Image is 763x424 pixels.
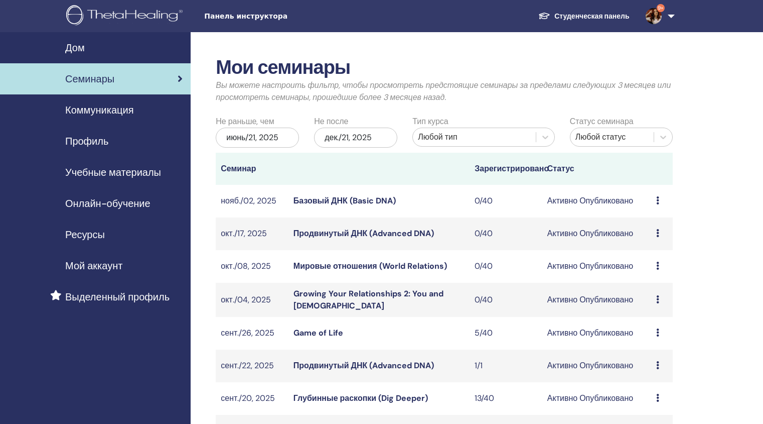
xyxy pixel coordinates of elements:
[293,228,434,239] a: Продвинутый ДНК (Advanced DNA)
[542,283,651,317] td: Активно Опубликовано
[293,393,428,403] a: Глубинные раскопки (Dig Deeper)
[542,185,651,218] td: Активно Опубликовано
[65,227,105,242] span: Ресурсы
[542,218,651,250] td: Активно Опубликовано
[216,153,288,185] th: Семинар
[542,382,651,415] td: Активно Опубликовано
[216,317,288,350] td: сент./26, 2025
[65,134,108,149] span: Профиль
[293,195,396,206] a: Базовый ДНК (Basic DNA)
[216,218,288,250] td: окт./17, 2025
[470,283,542,317] td: 0/40
[293,288,443,311] a: Growing Your Relationships 2: You and [DEMOGRAPHIC_DATA]
[65,165,161,180] span: Учебные материалы
[575,131,649,143] div: Любой статус
[570,116,634,128] label: Статус семинара
[542,317,651,350] td: Активно Опубликовано
[216,56,673,79] h2: Мои семинары
[542,153,651,185] th: Статус
[470,185,542,218] td: 0/40
[216,116,274,128] label: Не раньше, чем
[646,8,662,24] img: default.jpg
[412,116,448,128] label: Тип курса
[418,131,531,143] div: Любой тип
[542,350,651,382] td: Активно Опубликовано
[470,250,542,283] td: 0/40
[470,317,542,350] td: 5/40
[538,12,550,20] img: graduation-cap-white.svg
[216,128,299,148] div: июнь/21, 2025
[314,128,397,148] div: дек./21, 2025
[216,250,288,283] td: окт./08, 2025
[65,258,122,273] span: Мой аккаунт
[293,360,434,371] a: Продвинутый ДНК (Advanced DNA)
[293,328,343,338] a: Game of Life
[216,185,288,218] td: нояб./02, 2025
[204,11,355,22] span: Панель инструктора
[65,40,85,55] span: Дом
[314,116,348,128] label: Не после
[470,382,542,415] td: 13/40
[65,289,170,304] span: Выделенный профиль
[65,196,150,211] span: Онлайн-обучение
[216,283,288,317] td: окт./04, 2025
[530,7,637,26] a: Студенческая панель
[293,261,447,271] a: Мировые отношения (World Relations)
[65,71,114,86] span: Семинары
[66,5,186,28] img: logo.png
[216,382,288,415] td: сент./20, 2025
[470,153,542,185] th: Зарегистрировано
[216,79,673,103] p: Вы можете настроить фильтр, чтобы просмотреть предстоящие семинары за пределами следующих 3 месяц...
[470,350,542,382] td: 1/1
[657,4,665,12] span: 9+
[470,218,542,250] td: 0/40
[542,250,651,283] td: Активно Опубликовано
[65,102,133,118] span: Коммуникация
[216,350,288,382] td: сент./22, 2025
